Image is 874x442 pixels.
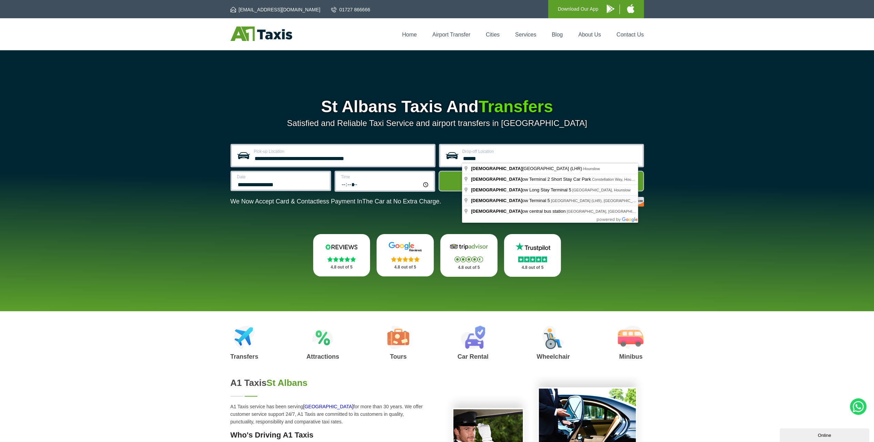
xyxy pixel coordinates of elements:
[567,209,648,213] span: [GEOGRAPHIC_DATA], [GEOGRAPHIC_DATA]
[504,234,561,277] a: Trustpilot Stars 4.8 out of 5
[230,98,644,115] h1: St Albans Taxis And
[578,32,601,38] a: About Us
[551,199,726,203] span: [GEOGRAPHIC_DATA] (LHR), [GEOGRAPHIC_DATA], [GEOGRAPHIC_DATA], [GEOGRAPHIC_DATA]
[306,354,339,360] h3: Attractions
[254,149,430,154] label: Pick-up Location
[592,177,641,181] span: Constellation Way, Hounslow
[537,354,570,360] h3: Wheelchair
[627,4,634,13] img: A1 Taxis iPhone App
[303,404,353,409] a: [GEOGRAPHIC_DATA]
[432,32,470,38] a: Airport Transfer
[552,32,563,38] a: Blog
[461,326,485,349] img: Car Rental
[512,263,554,272] p: 4.8 out of 5
[479,97,553,116] span: Transfers
[583,167,600,171] span: Hounslow
[402,32,417,38] a: Home
[387,326,409,349] img: Tours
[471,187,572,192] span: ow Long Stay Terminal 5
[321,263,363,272] p: 4.8 out of 5
[230,118,644,128] p: Satisfied and Reliable Taxi Service and airport transfers in [GEOGRAPHIC_DATA]
[607,4,614,13] img: A1 Taxis Android App
[312,326,333,349] img: Attractions
[558,5,598,13] p: Download Our App
[440,234,497,277] a: Tripadvisor Stars 4.8 out of 5
[439,171,644,191] button: Get Quote
[448,263,490,272] p: 4.8 out of 5
[542,326,564,349] img: Wheelchair
[230,27,292,41] img: A1 Taxis St Albans LTD
[572,188,630,192] span: [GEOGRAPHIC_DATA], Hounslow
[237,175,326,179] label: Date
[471,187,522,192] span: [DEMOGRAPHIC_DATA]
[618,354,644,360] h3: Minibus
[230,354,258,360] h3: Transfers
[471,209,567,214] span: ow central bus station
[512,242,553,252] img: Trustpilot
[384,263,426,272] p: 4.8 out of 5
[486,32,500,38] a: Cities
[515,32,536,38] a: Services
[471,209,522,214] span: [DEMOGRAPHIC_DATA]
[230,403,429,425] p: A1 Taxis service has been serving for more than 30 years. We offer customer service support 24/7,...
[230,431,429,440] h3: Who's Driving A1 Taxis
[471,166,583,171] span: [GEOGRAPHIC_DATA] (LHR)
[454,256,483,262] img: Stars
[457,354,489,360] h3: Car Rental
[230,378,429,388] h2: A1 Taxis
[462,149,638,154] label: Drop-off Location
[362,198,441,205] span: The Car at No Extra Charge.
[230,198,441,205] p: We Now Accept Card & Contactless Payment In
[267,378,308,388] span: St Albans
[618,326,644,349] img: Minibus
[391,256,420,262] img: Stars
[341,175,430,179] label: Time
[518,256,547,262] img: Stars
[471,166,522,171] span: [DEMOGRAPHIC_DATA]
[313,234,370,276] a: Reviews.io Stars 4.8 out of 5
[321,242,362,252] img: Reviews.io
[448,242,490,252] img: Tripadvisor
[780,427,871,442] iframe: chat widget
[387,354,409,360] h3: Tours
[471,198,551,203] span: ow Terminal 5
[471,177,592,182] span: ow Terminal 2 Short Stay Car Park
[331,6,370,13] a: 01727 866666
[471,198,522,203] span: [DEMOGRAPHIC_DATA]
[377,234,434,276] a: Google Stars 4.8 out of 5
[327,256,356,262] img: Stars
[616,32,644,38] a: Contact Us
[384,242,426,252] img: Google
[230,6,320,13] a: [EMAIL_ADDRESS][DOMAIN_NAME]
[471,177,522,182] span: [DEMOGRAPHIC_DATA]
[234,326,255,349] img: Airport Transfers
